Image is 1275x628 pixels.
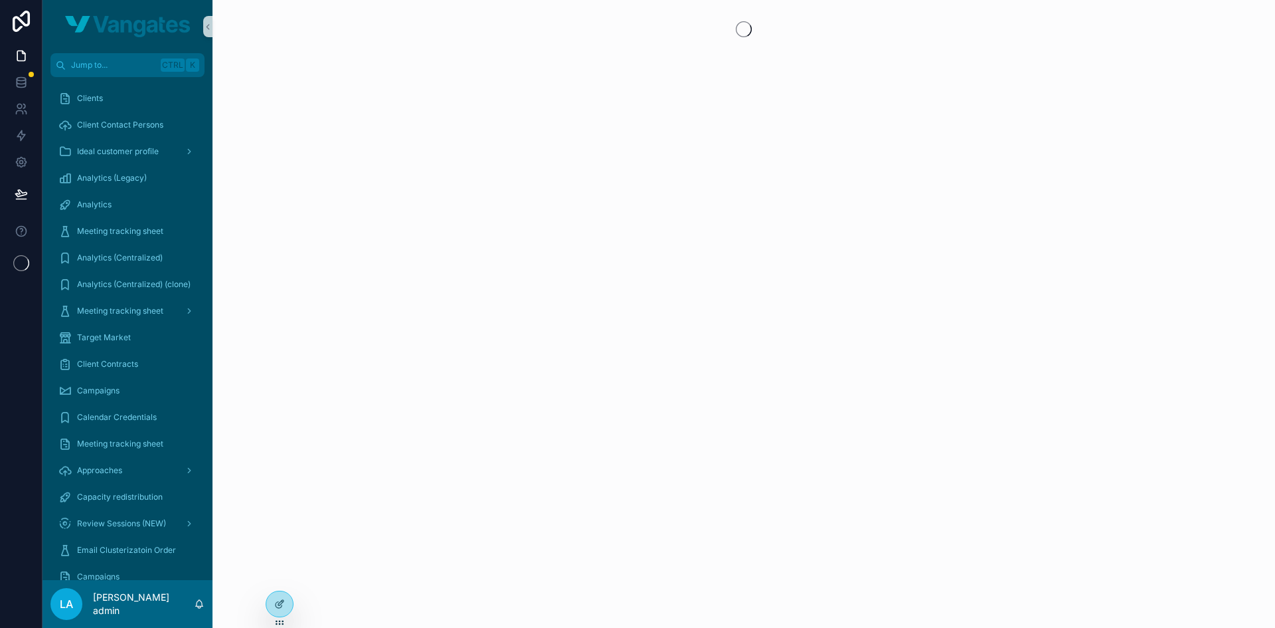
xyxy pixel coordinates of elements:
span: Jump to... [71,60,155,70]
span: Email Clusterizatoin Order [77,545,176,556]
span: Approaches [77,465,122,476]
span: Meeting tracking sheet [77,306,163,316]
a: Review Sessions (NEW) [50,512,205,536]
span: Meeting tracking sheet [77,439,163,449]
a: Meeting tracking sheet [50,219,205,243]
a: Analytics [50,193,205,217]
a: Campaigns [50,379,205,403]
span: Capacity redistribution [77,492,163,502]
a: Analytics (Legacy) [50,166,205,190]
a: Analytics (Centralized) [50,246,205,270]
span: Review Sessions (NEW) [77,518,166,529]
span: Analytics (Centralized) (clone) [77,279,191,290]
a: Capacity redistribution [50,485,205,509]
a: Client Contact Persons [50,113,205,137]
span: Analytics (Centralized) [77,253,163,263]
a: Client Contracts [50,352,205,376]
a: Calendar Credentials [50,405,205,429]
span: Analytics (Legacy) [77,173,147,183]
div: scrollable content [42,77,212,580]
span: Target Market [77,332,131,343]
span: Campaigns [77,385,120,396]
a: Email Clusterizatoin Order [50,538,205,562]
span: Client Contracts [77,359,138,369]
a: Target Market [50,326,205,350]
img: App logo [65,16,190,37]
span: la [60,596,73,612]
a: Ideal customer profile [50,140,205,163]
a: Approaches [50,459,205,482]
a: Analytics (Centralized) (clone) [50,272,205,296]
span: Client Contact Persons [77,120,163,130]
button: Jump to...CtrlK [50,53,205,77]
span: Analytics [77,199,112,210]
span: Ideal customer profile [77,146,159,157]
span: Clients [77,93,103,104]
a: Clients [50,86,205,110]
a: Meeting tracking sheet [50,299,205,323]
span: Ctrl [161,58,185,72]
p: [PERSON_NAME] admin [93,591,194,617]
span: Calendar Credentials [77,412,157,423]
span: K [187,60,198,70]
a: Meeting tracking sheet [50,432,205,456]
a: Campaigns [50,565,205,589]
span: Meeting tracking sheet [77,226,163,237]
span: Campaigns [77,572,120,582]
